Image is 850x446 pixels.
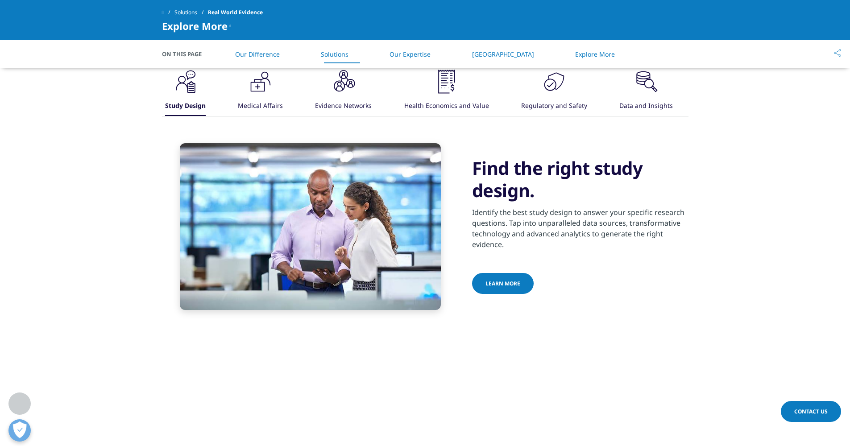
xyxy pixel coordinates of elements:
button: Data and Insights [618,68,673,116]
button: Open Preferences [8,419,31,442]
a: Solutions [321,50,348,58]
div: Evidence Networks [315,97,372,116]
button: Health Economics and Value [403,68,489,116]
div: Health Economics and Value [404,97,489,116]
a: Solutions [174,4,208,21]
span: Explore More [162,21,228,31]
a: Contact Us [781,401,841,422]
div: Data and Insights [619,97,673,116]
div: Study Design [165,97,206,116]
button: Study Design [164,68,206,116]
a: Explore More [575,50,615,58]
div: Medical Affairs [238,97,283,116]
div: Regulatory and Safety [521,97,587,116]
img: two professionals in desk area [180,143,441,310]
span: On This Page [162,50,211,58]
a: Our Difference [235,50,280,58]
h3: Find the right study design. [472,157,688,202]
span: Real World Evidence [208,4,263,21]
button: Regulatory and Safety [520,68,587,116]
button: Medical Affairs [236,68,283,116]
span: Learn more [485,280,520,287]
a: Learn more [472,273,534,294]
a: [GEOGRAPHIC_DATA] [472,50,534,58]
span: Contact Us [794,408,828,415]
a: Our Expertise [390,50,431,58]
button: Evidence Networks [314,68,372,116]
p: Identify the best study design to answer your specific research questions. Tap into unparalleled ... [472,207,688,255]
